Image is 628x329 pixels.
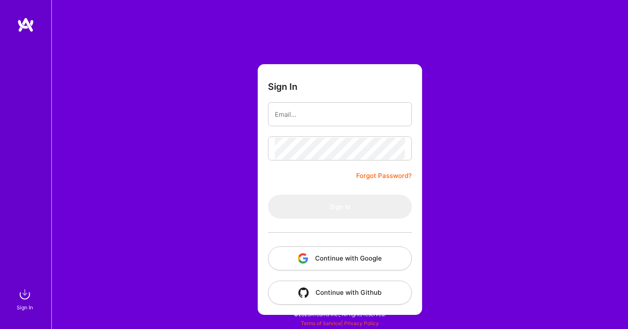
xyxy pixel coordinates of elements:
a: sign inSign In [18,286,33,312]
img: icon [298,253,308,264]
a: Terms of Service [301,320,341,326]
div: © 2025 ATeams Inc., All rights reserved. [51,303,628,325]
button: Continue with Google [268,246,412,270]
button: Sign In [268,195,412,219]
a: Forgot Password? [356,171,412,181]
img: sign in [16,286,33,303]
span: | [301,320,379,326]
div: Sign In [17,303,33,312]
img: icon [298,288,309,298]
input: Email... [275,104,405,125]
img: logo [17,17,34,33]
h3: Sign In [268,81,298,92]
button: Continue with Github [268,281,412,305]
a: Privacy Policy [344,320,379,326]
